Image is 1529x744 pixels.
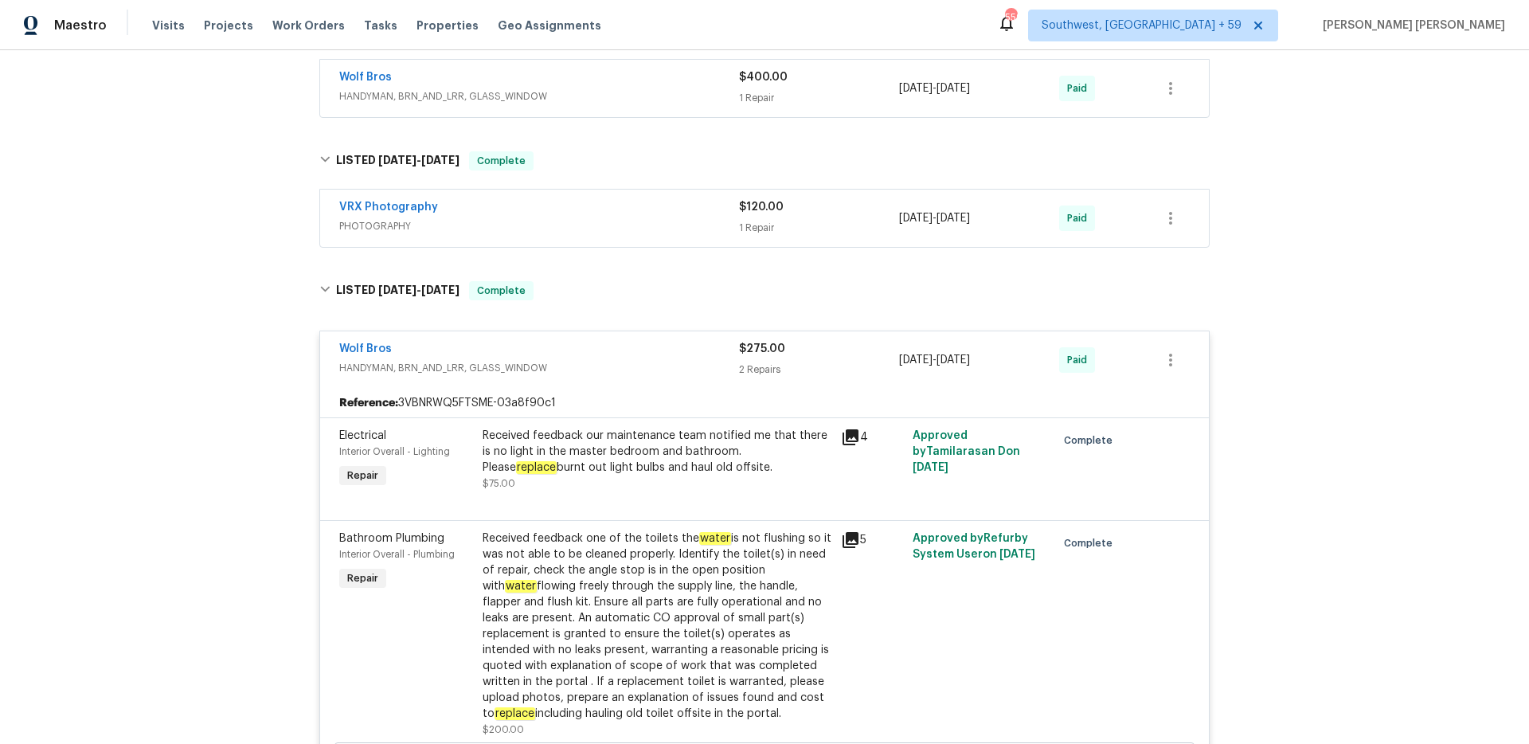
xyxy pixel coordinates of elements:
span: Interior Overall - Plumbing [339,550,455,559]
span: [DATE] [937,83,970,94]
span: [DATE] [421,284,459,296]
span: [PERSON_NAME] [PERSON_NAME] [1316,18,1505,33]
div: 2 Repairs [739,362,899,378]
h6: LISTED [336,281,459,300]
a: Wolf Bros [339,72,392,83]
span: - [899,80,970,96]
span: Complete [471,283,532,299]
span: - [378,284,459,296]
span: [DATE] [378,284,416,296]
span: [DATE] [421,155,459,166]
span: [DATE] [899,354,933,366]
span: Bathroom Plumbing [339,533,444,544]
span: [DATE] [999,549,1035,560]
div: 1 Repair [739,90,899,106]
span: $120.00 [739,202,784,213]
span: Paid [1067,80,1093,96]
span: $75.00 [483,479,515,488]
span: [DATE] [899,213,933,224]
span: Work Orders [272,18,345,33]
b: Reference: [339,395,398,411]
div: LISTED [DATE]-[DATE]Complete [315,265,1214,316]
span: Geo Assignments [498,18,601,33]
div: LISTED [DATE]-[DATE]Complete [315,135,1214,186]
span: - [899,210,970,226]
em: water [505,580,537,593]
a: Wolf Bros [339,343,392,354]
div: 5 [841,531,903,550]
span: Complete [471,153,532,169]
span: Southwest, [GEOGRAPHIC_DATA] + 59 [1042,18,1242,33]
span: Complete [1064,433,1119,448]
span: Properties [416,18,479,33]
em: replace [495,707,535,720]
div: 4 [841,428,903,447]
span: Projects [204,18,253,33]
span: PHOTOGRAPHY [339,218,739,234]
span: [DATE] [899,83,933,94]
a: VRX Photography [339,202,438,213]
span: Paid [1067,352,1093,368]
span: Maestro [54,18,107,33]
span: [DATE] [378,155,416,166]
span: - [899,352,970,368]
span: Approved by Refurby System User on [913,533,1035,560]
span: $200.00 [483,725,524,734]
span: Visits [152,18,185,33]
span: Tasks [364,20,397,31]
em: replace [516,461,557,474]
span: Approved by Tamilarasan D on [913,430,1020,473]
div: Received feedback one of the toilets the is not flushing so it was not able to be cleaned properl... [483,531,831,722]
span: [DATE] [937,213,970,224]
span: Paid [1067,210,1093,226]
span: Complete [1064,535,1119,551]
span: Repair [341,468,385,484]
span: - [378,155,459,166]
div: 559 [1005,10,1016,25]
span: [DATE] [937,354,970,366]
span: HANDYMAN, BRN_AND_LRR, GLASS_WINDOW [339,360,739,376]
div: 3VBNRWQ5FTSME-03a8f90c1 [320,389,1209,417]
span: HANDYMAN, BRN_AND_LRR, GLASS_WINDOW [339,88,739,104]
div: 1 Repair [739,220,899,236]
span: Interior Overall - Lighting [339,447,450,456]
span: Electrical [339,430,386,441]
h6: LISTED [336,151,459,170]
span: $275.00 [739,343,785,354]
em: water [699,532,731,545]
span: $400.00 [739,72,788,83]
span: Repair [341,570,385,586]
div: Received feedback our maintenance team notified me that there is no light in the master bedroom a... [483,428,831,476]
span: [DATE] [913,462,948,473]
